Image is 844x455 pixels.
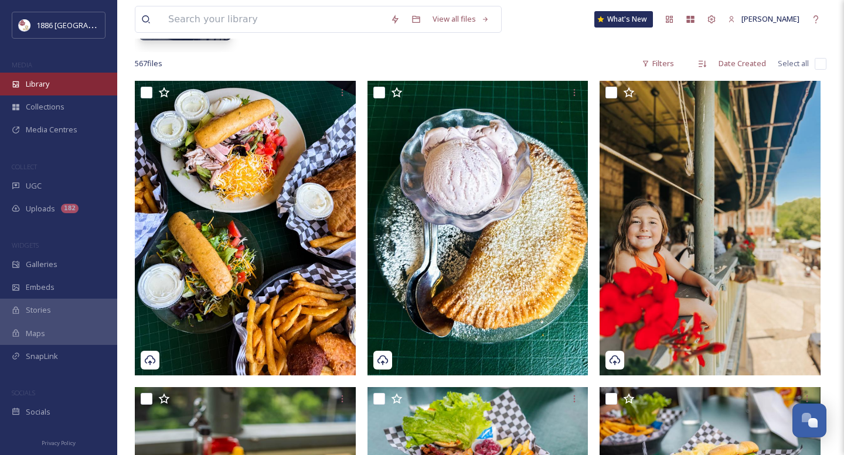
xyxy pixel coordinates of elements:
span: Embeds [26,282,55,293]
a: Privacy Policy [42,435,76,449]
img: Kla_meatsworld Balcony (1).jpg [367,81,588,375]
span: Maps [26,328,45,339]
span: COLLECT [12,162,37,171]
span: MEDIA [12,60,32,69]
span: 567 file s [135,58,162,69]
button: Open Chat [792,403,826,437]
div: 182 [61,204,79,213]
span: Socials [26,406,50,418]
div: Filters [636,52,680,75]
span: Uploads [26,203,55,214]
span: Media Centres [26,124,77,135]
input: Search your library [162,6,384,32]
img: Kla_meatsworld Balcony (2).jpg [135,81,356,375]
span: Library [26,78,49,90]
a: What's New [594,11,653,28]
div: Date Created [713,52,772,75]
span: SnapLink [26,351,58,362]
a: [PERSON_NAME] [722,8,805,30]
span: UGC [26,180,42,191]
span: SOCIALS [12,388,35,397]
img: logos.png [19,19,30,31]
a: View all files [427,8,495,30]
img: Kla_meatsworld Balcony (3).jpg [600,81,821,375]
span: Privacy Policy [42,439,76,447]
span: 1886 [GEOGRAPHIC_DATA] [36,19,129,30]
span: WIDGETS [12,241,39,249]
span: Select all [778,58,809,69]
span: Collections [26,101,64,112]
span: Stories [26,305,51,316]
span: [PERSON_NAME] [741,13,799,24]
span: Galleries [26,259,57,270]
